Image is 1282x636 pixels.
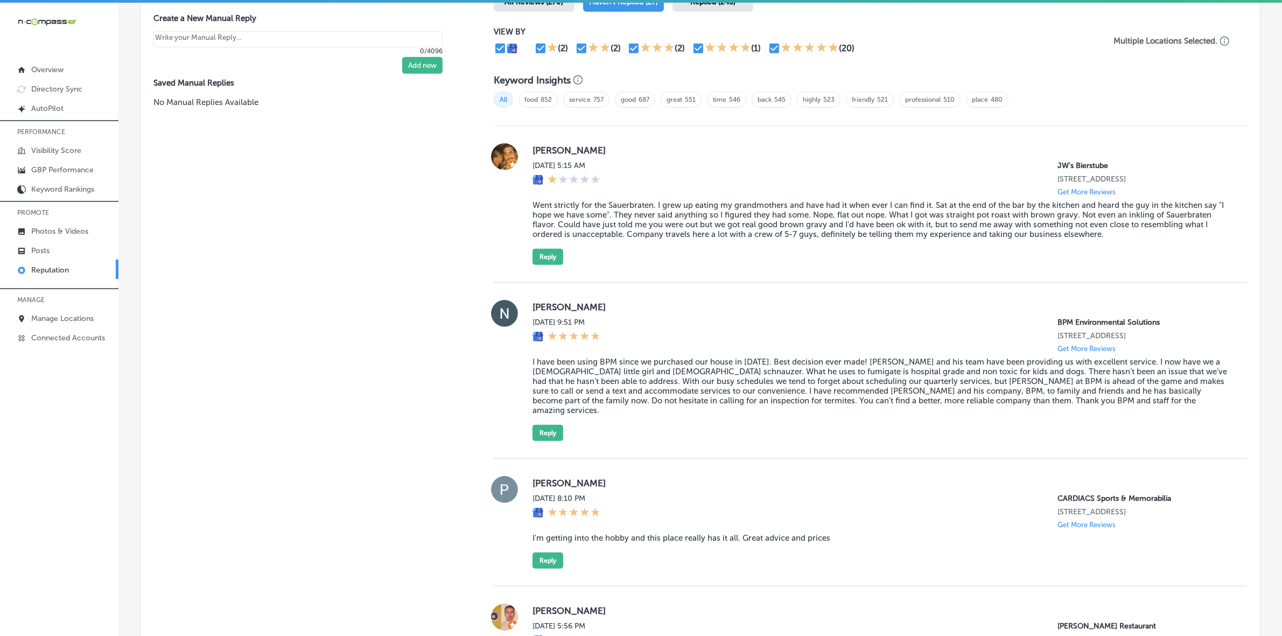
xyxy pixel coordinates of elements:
span: All [494,92,513,108]
blockquote: Went strictly for the Sauerbraten. I grew up eating my grandmothers and have had it when ever I c... [533,200,1230,239]
p: 133 West Ave [1057,507,1230,516]
label: [DATE] 8:10 PM [533,494,600,503]
label: [DATE] 9:51 PM [533,318,600,327]
p: 7121 10th Street North [1057,174,1230,184]
button: Reply [533,553,563,569]
label: Saved Manual Replies [153,78,459,88]
div: 1 Star [547,42,558,55]
a: 551 [685,96,696,103]
a: back [758,96,772,103]
div: (2) [611,43,621,53]
button: Reply [533,249,563,265]
p: Posts [31,246,50,255]
p: No Manual Replies Available [153,96,459,108]
a: place [972,96,988,103]
a: professional [905,96,941,103]
div: 2 Stars [588,42,611,55]
label: [DATE] 5:15 AM [533,161,600,170]
div: 4 Stars [705,42,751,55]
a: 687 [639,96,649,103]
blockquote: I'm getting into the hobby and this place really has it all. Great advice and prices [533,533,1230,543]
p: Reputation [31,265,69,275]
a: friendly [852,96,874,103]
label: Create a New Manual Reply [153,13,443,23]
img: 660ab0bf-5cc7-4cb8-ba1c-48b5ae0f18e60NCTV_CLogo_TV_Black_-500x88.png [17,17,76,27]
p: Get More Reviews [1057,345,1116,353]
p: AutoPilot [31,104,64,113]
div: 5 Stars [548,331,600,343]
a: time [713,96,726,103]
p: 9066 SW 73rd Ct #2204 [1057,331,1230,340]
p: Overview [31,65,64,74]
p: Get More Reviews [1057,521,1116,529]
button: Add new [402,57,443,74]
a: highly [803,96,821,103]
div: 3 Stars [640,42,675,55]
blockquote: I have been using BPM since we purchased our house in [DATE]. Best decision ever made! [PERSON_NA... [533,357,1230,415]
p: Directory Sync [31,85,82,94]
a: food [524,96,538,103]
p: Connected Accounts [31,333,105,343]
label: [PERSON_NAME] [533,478,1230,488]
p: 0/4096 [153,47,443,55]
p: Keyword Rankings [31,185,94,194]
div: (2) [675,43,685,53]
label: [PERSON_NAME] [533,605,1230,616]
label: [DATE] 5:56 PM [533,621,600,631]
a: 521 [877,96,888,103]
p: VIEW BY [494,27,1096,37]
a: 480 [991,96,1003,103]
a: service [569,96,591,103]
label: [PERSON_NAME] [533,302,1230,312]
p: BPM Environmental Solutions [1057,318,1230,327]
a: 545 [774,96,786,103]
div: (2) [558,43,568,53]
p: Photos & Videos [31,227,88,236]
textarea: Create your Quick Reply [153,31,443,47]
button: Reply [533,425,563,441]
div: (1) [751,43,761,53]
div: (20) [839,43,854,53]
a: 510 [943,96,955,103]
p: GBP Performance [31,165,94,174]
a: 523 [823,96,835,103]
label: [PERSON_NAME] [533,145,1230,156]
div: 5 Stars [781,42,839,55]
p: Multiple Locations Selected. [1113,36,1217,46]
p: Visibility Score [31,146,81,155]
a: 546 [729,96,740,103]
a: great [667,96,682,103]
p: JW's Bierstube [1057,161,1230,170]
p: CARDIACS Sports & Memorabilia [1057,494,1230,503]
a: good [621,96,636,103]
h3: Keyword Insights [494,74,571,86]
a: 757 [593,96,604,103]
p: Manage Locations [31,314,94,323]
p: Callahan's Restaurant [1057,621,1230,631]
div: 1 Star [548,174,600,186]
div: 5 Stars [548,507,600,519]
p: Get More Reviews [1057,188,1116,196]
a: 852 [541,96,552,103]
